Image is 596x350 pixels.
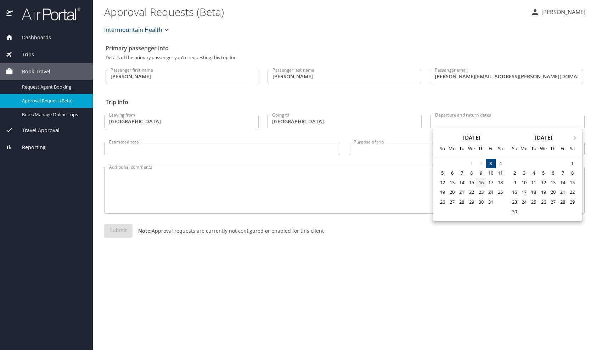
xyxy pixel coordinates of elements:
[448,187,457,197] div: Choose Monday, October 20th, 2025
[510,207,519,216] div: Choose Sunday, November 30th, 2025
[539,144,548,153] div: We
[486,197,495,207] div: Choose Friday, October 31st, 2025
[486,178,495,187] div: Choose Friday, October 17th, 2025
[529,197,539,207] div: Choose Tuesday, November 25th, 2025
[457,144,467,153] div: Tu
[435,135,507,140] div: [DATE]
[519,144,529,153] div: Mo
[467,144,476,153] div: We
[486,187,495,197] div: Choose Friday, October 24th, 2025
[548,197,558,207] div: Choose Thursday, November 27th, 2025
[448,168,457,178] div: Choose Monday, October 6th, 2025
[539,197,548,207] div: Choose Wednesday, November 26th, 2025
[448,178,457,187] div: Choose Monday, October 13th, 2025
[457,168,467,178] div: Choose Tuesday, October 7th, 2025
[496,178,505,187] div: Choose Saturday, October 18th, 2025
[539,178,548,187] div: Choose Wednesday, November 12th, 2025
[570,129,581,140] button: Next Month
[496,168,505,178] div: Choose Saturday, October 11th, 2025
[486,144,495,153] div: Fr
[438,178,447,187] div: Choose Sunday, October 12th, 2025
[529,178,539,187] div: Choose Tuesday, November 11th, 2025
[496,144,505,153] div: Sa
[476,197,486,207] div: Choose Thursday, October 30th, 2025
[448,144,457,153] div: Mo
[496,159,505,168] div: Choose Saturday, October 4th, 2025
[539,168,548,178] div: Choose Wednesday, November 5th, 2025
[529,144,539,153] div: Tu
[510,144,519,153] div: Su
[539,187,548,197] div: Choose Wednesday, November 19th, 2025
[558,197,567,207] div: Choose Friday, November 28th, 2025
[568,159,577,168] div: Choose Saturday, November 1st, 2025
[529,168,539,178] div: Choose Tuesday, November 4th, 2025
[457,187,467,197] div: Choose Tuesday, October 21st, 2025
[548,144,558,153] div: Th
[519,178,529,187] div: Choose Monday, November 10th, 2025
[476,187,486,197] div: Choose Thursday, October 23rd, 2025
[467,197,476,207] div: Choose Wednesday, October 29th, 2025
[438,144,447,153] div: Su
[457,178,467,187] div: Choose Tuesday, October 14th, 2025
[486,168,495,178] div: Choose Friday, October 10th, 2025
[476,144,486,153] div: Th
[568,144,577,153] div: Sa
[457,197,467,207] div: Choose Tuesday, October 28th, 2025
[548,168,558,178] div: Choose Thursday, November 6th, 2025
[568,178,577,187] div: Choose Saturday, November 15th, 2025
[510,168,519,178] div: Choose Sunday, November 2nd, 2025
[510,178,519,187] div: Choose Sunday, November 9th, 2025
[448,197,457,207] div: Choose Monday, October 27th, 2025
[438,168,447,178] div: Choose Sunday, October 5th, 2025
[510,187,519,197] div: Choose Sunday, November 16th, 2025
[438,187,447,197] div: Choose Sunday, October 19th, 2025
[476,178,486,187] div: Choose Thursday, October 16th, 2025
[519,197,529,207] div: Choose Monday, November 24th, 2025
[486,159,495,168] div: Choose Friday, October 3rd, 2025
[496,187,505,197] div: Choose Saturday, October 25th, 2025
[519,168,529,178] div: Choose Monday, November 3rd, 2025
[438,197,447,207] div: Choose Sunday, October 26th, 2025
[467,187,476,197] div: Choose Wednesday, October 22nd, 2025
[507,135,579,140] div: [DATE]
[548,178,558,187] div: Choose Thursday, November 13th, 2025
[476,159,486,168] div: Not available Thursday, October 2nd, 2025
[558,144,567,153] div: Fr
[467,159,476,168] div: Not available Wednesday, October 1st, 2025
[510,159,577,216] div: month 2025-11
[519,187,529,197] div: Choose Monday, November 17th, 2025
[548,187,558,197] div: Choose Thursday, November 20th, 2025
[438,159,505,211] div: month 2025-10
[467,168,476,178] div: Choose Wednesday, October 8th, 2025
[529,187,539,197] div: Choose Tuesday, November 18th, 2025
[558,168,567,178] div: Choose Friday, November 7th, 2025
[558,178,567,187] div: Choose Friday, November 14th, 2025
[568,168,577,178] div: Choose Saturday, November 8th, 2025
[558,187,567,197] div: Choose Friday, November 21st, 2025
[510,197,519,207] div: Choose Sunday, November 23rd, 2025
[568,197,577,207] div: Choose Saturday, November 29th, 2025
[467,178,476,187] div: Choose Wednesday, October 15th, 2025
[568,187,577,197] div: Choose Saturday, November 22nd, 2025
[476,168,486,178] div: Choose Thursday, October 9th, 2025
